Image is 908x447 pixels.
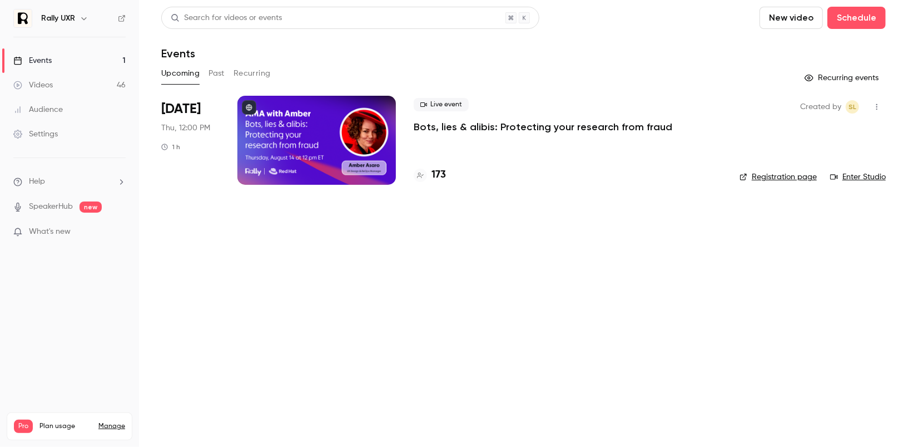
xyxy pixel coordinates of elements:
[13,80,53,91] div: Videos
[80,202,102,213] span: new
[414,120,672,134] a: Bots, lies & alibis: Protecting your research from fraud
[39,422,92,431] span: Plan usage
[41,13,75,24] h6: Rally UXR
[100,433,125,443] p: / 300
[29,226,71,238] span: What's new
[846,100,859,114] span: Sydney Lawson
[234,65,271,82] button: Recurring
[161,65,200,82] button: Upcoming
[29,201,73,213] a: SpeakerHub
[14,433,35,443] p: Videos
[13,104,63,115] div: Audience
[827,7,886,29] button: Schedule
[13,55,52,66] div: Events
[760,7,823,29] button: New video
[161,47,195,60] h1: Events
[161,143,180,151] div: 1 h
[740,171,817,183] a: Registration page
[14,420,33,433] span: Pro
[161,122,210,134] span: Thu, 12:00 PM
[112,227,126,237] iframe: Noticeable Trigger
[830,171,886,183] a: Enter Studio
[13,129,58,140] div: Settings
[161,96,220,185] div: Aug 14 Thu, 12:00 PM (America/Toronto)
[431,168,446,183] h4: 173
[849,100,856,114] span: SL
[209,65,225,82] button: Past
[414,168,446,183] a: 173
[171,12,282,24] div: Search for videos or events
[100,435,108,441] span: 50
[161,100,201,118] span: [DATE]
[14,9,32,27] img: Rally UXR
[800,69,886,87] button: Recurring events
[800,100,841,114] span: Created by
[29,176,45,188] span: Help
[98,422,125,431] a: Manage
[13,176,126,188] li: help-dropdown-opener
[414,98,469,111] span: Live event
